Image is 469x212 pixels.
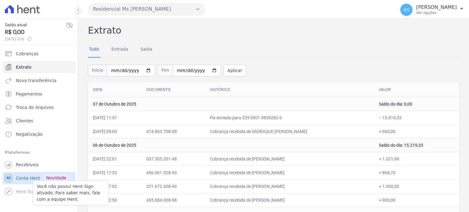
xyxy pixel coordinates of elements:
[16,91,42,97] span: Pagamentos
[16,51,38,57] span: Cobranças
[16,118,33,124] span: Clientes
[205,166,374,179] td: Cobrança recebida de [PERSON_NAME]
[374,138,459,152] td: Saldo do dia: 15.219,33
[88,82,141,97] th: Data
[416,10,457,15] p: Ver opções
[2,48,75,60] a: Cobranças
[2,61,75,73] a: Extrato
[205,179,374,193] td: Cobrança recebida de [PERSON_NAME]
[374,152,459,166] td: + 1.021,99
[139,42,154,58] a: Saída
[2,159,75,171] a: Recebíveis
[141,179,205,193] td: 231.672.608-90
[44,174,69,181] span: Novidade
[141,166,205,179] td: 456.061.528-43
[5,22,66,28] span: Saldo atual
[88,166,141,179] td: [DATE] 17:32
[141,124,205,138] td: 474.863.708-08
[88,193,141,207] td: [DATE] 12:50
[16,131,43,137] span: Negativação
[374,166,459,179] td: + 868,70
[158,65,173,76] span: Fim
[2,172,75,184] a: Conta Hent Novidade
[88,152,141,166] td: [DATE] 22:01
[374,111,459,124] td: − 15.819,33
[374,97,459,111] td: Saldo do dia: 0,00
[16,175,40,181] span: Conta Hent
[16,77,56,84] span: Nova transferência
[5,28,66,36] span: R$ 0,00
[37,183,104,203] p: Você não possui Hent Sign ativado. Para saber mais, fale com a equipe Hent.
[374,193,459,207] td: + 900,00
[205,124,374,138] td: Cobrança recebida de SADRAQUE [PERSON_NAME]
[224,65,246,76] button: Aplicar
[88,97,374,111] td: 07 de Outubro de 2025
[205,111,374,124] td: Pix enviado para 329 0001 9859282-6
[395,1,469,18] button: GS [PERSON_NAME] Ver opções
[88,42,100,58] a: Tudo
[2,128,75,140] a: Negativação
[16,104,54,110] span: Troca de Arquivos
[416,4,457,10] p: [PERSON_NAME]
[141,152,205,166] td: 037.305.201-48
[5,149,73,156] div: Plataformas
[88,124,141,138] td: [DATE] 09:00
[374,124,459,138] td: + 600,00
[374,179,459,193] td: + 1.000,00
[205,152,374,166] td: Cobrança recebida de [PERSON_NAME]
[5,36,66,42] span: [DATE] 13:19
[88,111,141,124] td: [DATE] 11:57
[205,82,374,97] th: Histórico
[141,193,205,207] td: 435.684.008-98
[16,64,31,70] span: Extrato
[141,82,205,97] th: Documento
[403,8,409,12] span: GS
[205,193,374,207] td: Cobrança recebida de [PERSON_NAME]
[374,82,459,97] th: Valor
[88,179,141,193] td: [DATE] 17:02
[88,23,459,37] h2: Extrato
[2,88,75,100] a: Pagamentos
[2,74,75,87] a: Nova transferência
[88,3,205,15] button: Residencial Ms [PERSON_NAME]
[110,42,129,58] a: Entrada
[88,138,374,152] td: 06 de Outubro de 2025
[2,101,75,113] a: Troca de Arquivos
[16,162,39,168] span: Recebíveis
[5,48,73,198] nav: Sidebar
[88,65,107,76] span: Início
[2,115,75,127] a: Clientes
